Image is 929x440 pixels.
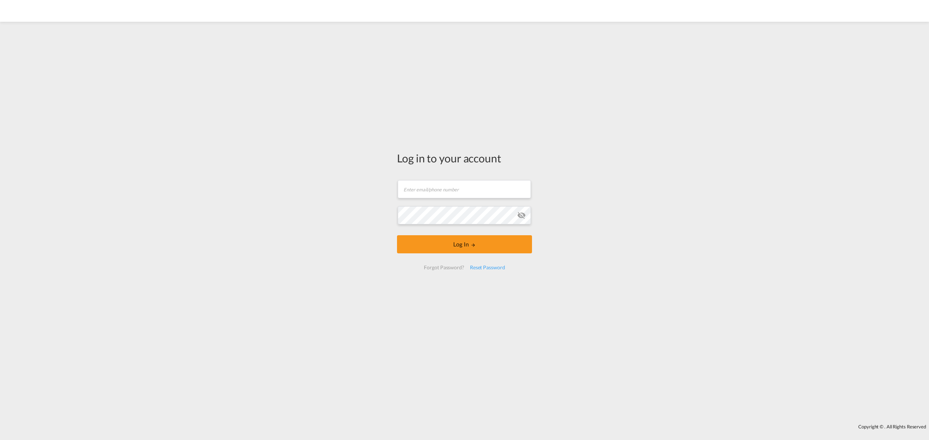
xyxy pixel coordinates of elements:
[397,235,532,253] button: LOGIN
[398,180,531,198] input: Enter email/phone number
[517,211,526,220] md-icon: icon-eye-off
[467,261,508,274] div: Reset Password
[397,150,532,166] div: Log in to your account
[421,261,467,274] div: Forgot Password?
